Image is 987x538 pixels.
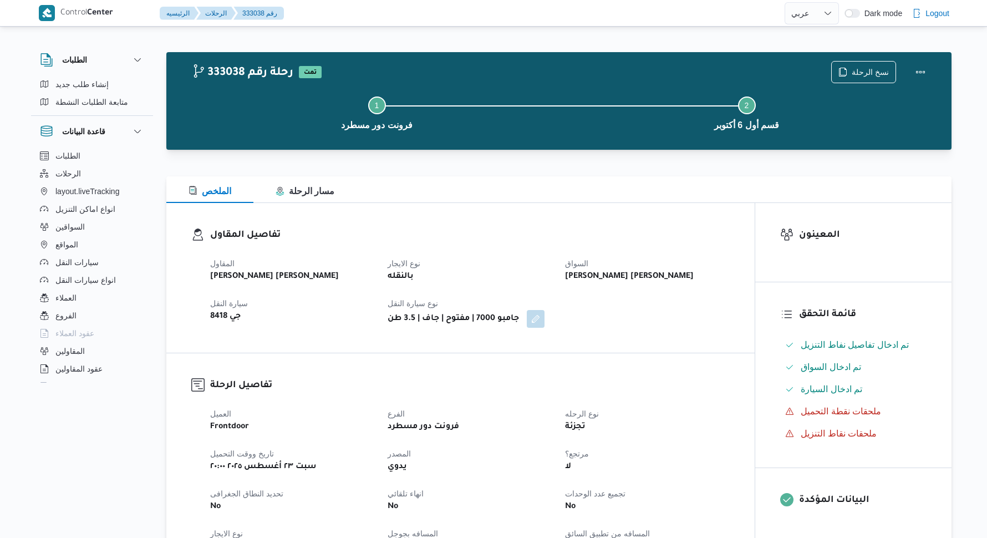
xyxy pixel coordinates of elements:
[192,66,293,80] h2: 333038 رحلة رقم
[388,299,438,308] span: نوع سيارة النقل
[35,289,149,307] button: العملاء
[62,53,87,67] h3: الطلبات
[210,529,243,538] span: نوع الايجار
[35,165,149,182] button: الرحلات
[55,185,119,198] span: layout.liveTracking
[388,270,414,283] b: بالنقله
[210,299,248,308] span: سيارة النقل
[210,310,241,323] b: جي 8418
[388,312,519,326] b: جامبو 7000 | مفتوح | جاف | 3.5 طن
[799,493,927,508] h3: البيانات المؤكدة
[801,427,877,440] span: ملحقات نقاط التنزيل
[55,309,77,322] span: الفروع
[388,420,459,434] b: فرونت دور مسطرد
[565,420,586,434] b: تجزئة
[299,66,322,78] span: تمت
[801,429,877,438] span: ملحقات نقاط التنزيل
[35,218,149,236] button: السواقين
[40,125,144,138] button: قاعدة البيانات
[35,342,149,360] button: المقاولين
[55,167,81,180] span: الرحلات
[210,270,339,283] b: [PERSON_NAME] [PERSON_NAME]
[55,238,78,251] span: المواقع
[801,383,862,396] span: تم ادخال السيارة
[388,529,438,538] span: المسافه بجوجل
[388,460,407,474] b: يدوي
[192,83,562,141] button: فرونت دور مسطرد
[35,200,149,218] button: انواع اماكن التنزيل
[925,7,949,20] span: Logout
[388,409,405,418] span: الفرع
[565,409,599,418] span: نوع الرحله
[39,5,55,21] img: X8yXhbKr1z7QwAAAABJRU5ErkJggg==
[87,9,113,18] b: Center
[35,236,149,253] button: المواقع
[55,380,101,393] span: اجهزة التليفون
[388,259,420,268] span: نوع الايجار
[35,378,149,395] button: اجهزة التليفون
[801,362,861,372] span: تم ادخال السواق
[55,78,109,91] span: إنشاء طلب جديد
[210,228,730,243] h3: تفاصيل المقاول
[40,53,144,67] button: الطلبات
[781,336,927,354] button: تم ادخال تفاصيل نفاط التنزيل
[565,259,588,268] span: السواق
[210,449,274,458] span: تاريخ ووقت التحميل
[799,228,927,243] h3: المعينون
[781,380,927,398] button: تم ادخال السيارة
[210,409,231,418] span: العميل
[210,500,221,514] b: No
[35,75,149,93] button: إنشاء طلب جديد
[55,327,94,340] span: عقود العملاء
[35,253,149,271] button: سيارات النقل
[565,460,571,474] b: لا
[565,500,576,514] b: No
[304,69,317,76] b: تمت
[189,186,231,196] span: الملخص
[276,186,334,196] span: مسار الرحلة
[801,340,909,349] span: تم ادخال تفاصيل نفاط التنزيل
[801,407,881,416] span: ملحقات نقطة التحميل
[35,307,149,324] button: الفروع
[55,344,85,358] span: المقاولين
[210,489,283,498] span: تحديد النطاق الجغرافى
[565,270,694,283] b: [PERSON_NAME] [PERSON_NAME]
[714,119,779,132] span: قسم أول 6 أكتوبر
[210,378,730,393] h3: تفاصيل الرحلة
[852,65,889,79] span: نسخ الرحلة
[210,460,317,474] b: سبت ٢٣ أغسطس ٢٠٢٥ ٢٠:٠٠
[55,291,77,304] span: العملاء
[565,489,625,498] span: تجميع عدد الوحدات
[233,7,284,20] button: 333038 رقم
[388,489,424,498] span: انهاء تلقائي
[62,125,105,138] h3: قاعدة البيانات
[801,405,881,418] span: ملحقات نقطة التحميل
[799,307,927,322] h3: قائمة التحقق
[55,273,116,287] span: انواع سيارات النقل
[388,449,411,458] span: المصدر
[375,101,379,110] span: 1
[801,338,909,352] span: تم ادخال تفاصيل نفاط التنزيل
[35,360,149,378] button: عقود المقاولين
[210,259,235,268] span: المقاول
[565,449,589,458] span: مرتجع؟
[31,147,153,387] div: قاعدة البيانات
[35,271,149,289] button: انواع سيارات النقل
[908,2,954,24] button: Logout
[35,147,149,165] button: الطلبات
[35,182,149,200] button: layout.liveTracking
[860,9,902,18] span: Dark mode
[745,101,749,110] span: 2
[31,75,153,115] div: الطلبات
[55,202,115,216] span: انواع اماكن التنزيل
[801,361,861,374] span: تم ادخال السواق
[909,61,932,83] button: Actions
[562,83,932,141] button: قسم أول 6 أكتوبر
[210,420,249,434] b: Frontdoor
[35,324,149,342] button: عقود العملاء
[196,7,236,20] button: الرحلات
[160,7,199,20] button: الرئيسيه
[565,529,650,538] span: المسافه من تطبيق السائق
[55,149,80,163] span: الطلبات
[55,362,103,375] span: عقود المقاولين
